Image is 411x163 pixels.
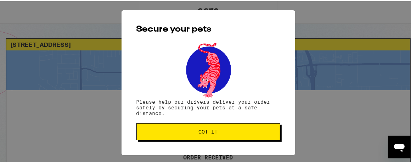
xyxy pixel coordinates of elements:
p: Please help our drivers deliver your order safely by securing your pets at a safe distance. [136,98,280,115]
img: pets [179,40,237,98]
iframe: Button to launch messaging window, conversation in progress [388,135,411,157]
button: Got it [136,122,280,139]
span: Got it [199,128,218,133]
h2: Secure your pets [136,24,280,33]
